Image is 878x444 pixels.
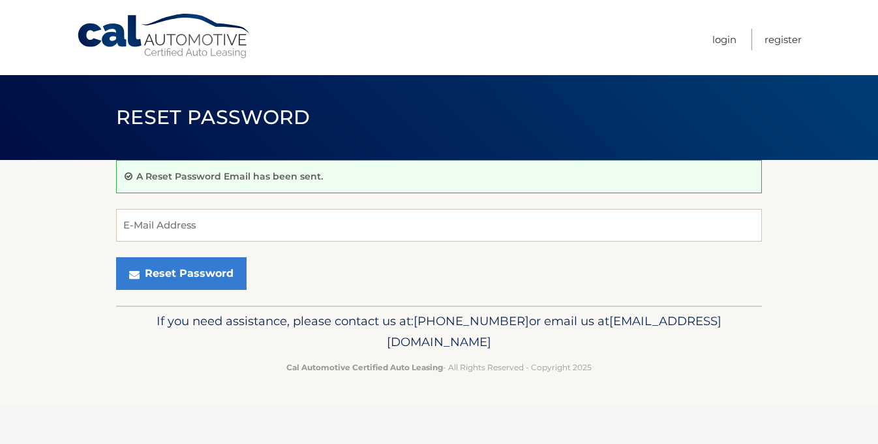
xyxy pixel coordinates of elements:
input: E-Mail Address [116,209,762,242]
p: A Reset Password Email has been sent. [136,170,323,182]
strong: Cal Automotive Certified Auto Leasing [286,362,443,372]
p: If you need assistance, please contact us at: or email us at [125,311,753,353]
a: Login [712,29,736,50]
a: Register [764,29,802,50]
span: [PHONE_NUMBER] [414,313,529,328]
span: Reset Password [116,105,310,129]
span: [EMAIL_ADDRESS][DOMAIN_NAME] [387,313,721,349]
button: Reset Password [116,257,247,290]
p: - All Rights Reserved - Copyright 2025 [125,360,753,374]
a: Cal Automotive [76,13,252,59]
